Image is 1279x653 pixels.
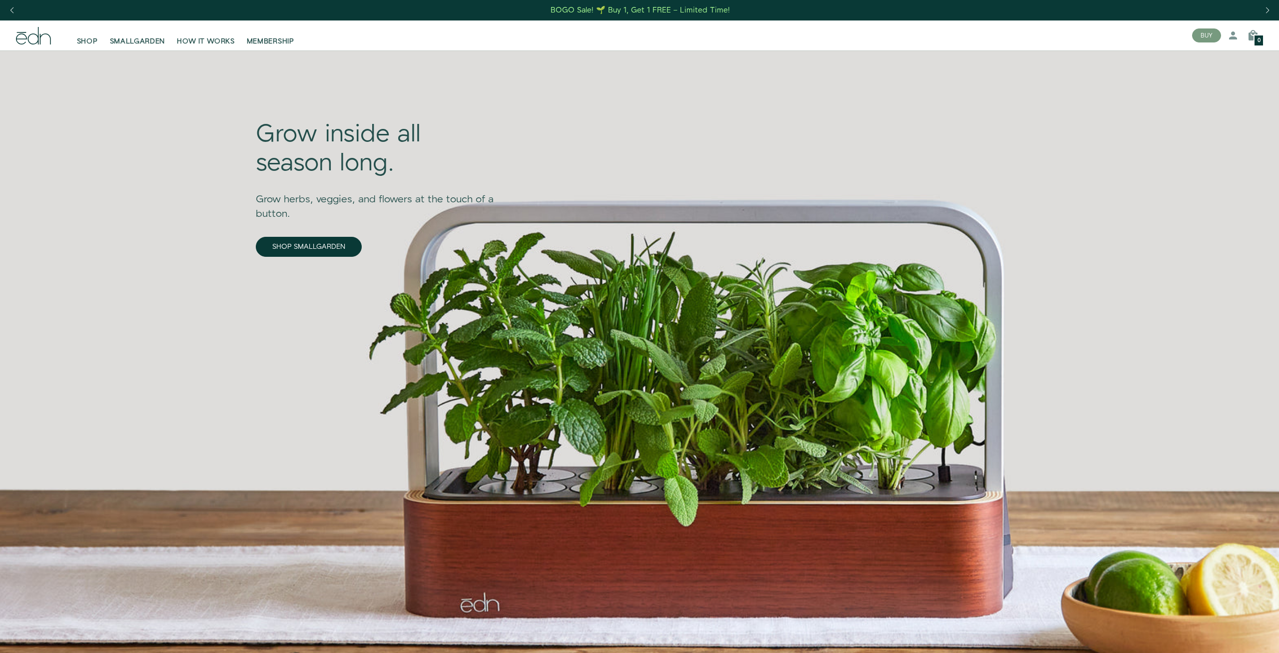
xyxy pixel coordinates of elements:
[71,24,104,46] a: SHOP
[110,36,165,46] span: SMALLGARDEN
[177,36,234,46] span: HOW IT WORKS
[550,2,731,18] a: BOGO Sale! 🌱 Buy 1, Get 1 FREE – Limited Time!
[1258,38,1261,43] span: 0
[247,36,294,46] span: MEMBERSHIP
[256,120,498,178] div: Grow inside all season long.
[171,24,240,46] a: HOW IT WORKS
[241,24,300,46] a: MEMBERSHIP
[551,5,730,15] div: BOGO Sale! 🌱 Buy 1, Get 1 FREE – Limited Time!
[256,237,362,257] a: SHOP SMALLGARDEN
[1192,28,1221,42] button: BUY
[77,36,98,46] span: SHOP
[104,24,171,46] a: SMALLGARDEN
[256,178,498,221] div: Grow herbs, veggies, and flowers at the touch of a button.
